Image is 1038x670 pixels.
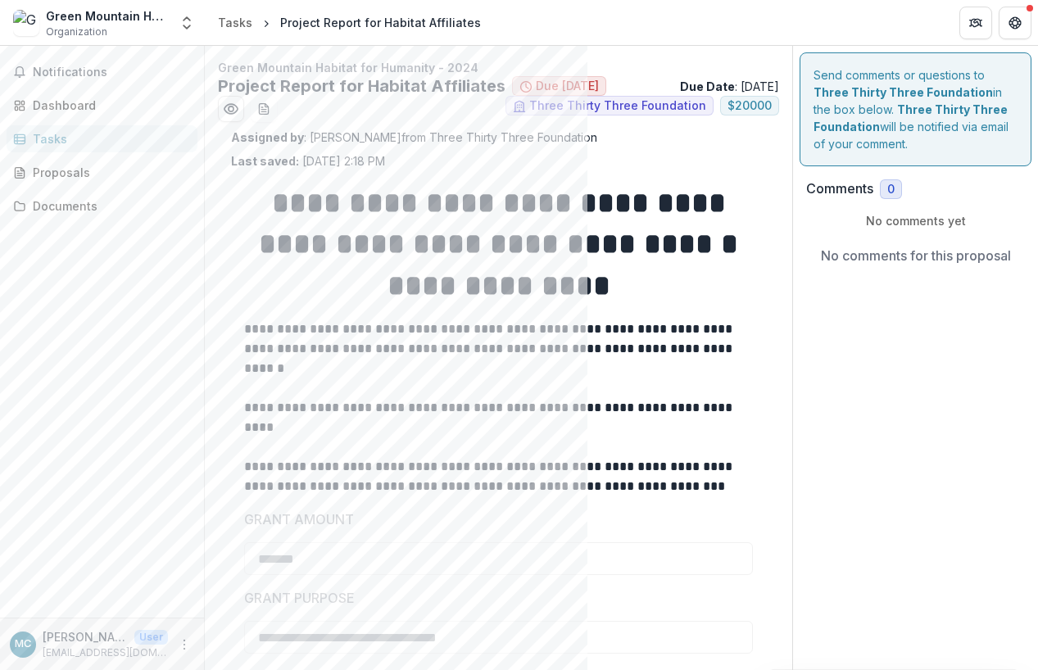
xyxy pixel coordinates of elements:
[43,628,128,645] p: [PERSON_NAME]
[7,92,197,119] a: Dashboard
[536,79,599,93] span: Due [DATE]
[7,192,197,220] a: Documents
[999,7,1031,39] button: Get Help
[218,76,505,96] h2: Project Report for Habitat Affiliates
[7,159,197,186] a: Proposals
[175,7,198,39] button: Open entity switcher
[134,630,168,645] p: User
[806,181,873,197] h2: Comments
[231,152,385,170] p: [DATE] 2:18 PM
[244,509,354,529] p: GRANT AMOUNT
[46,25,107,39] span: Organization
[211,11,487,34] nav: breadcrumb
[218,14,252,31] div: Tasks
[680,79,735,93] strong: Due Date
[231,154,299,168] strong: Last saved:
[806,212,1025,229] p: No comments yet
[46,7,169,25] div: Green Mountain Habitat for Humanity
[218,96,244,122] button: Preview 6a7203df-86dd-4e9e-92ab-d7aa9f2722ea.pdf
[251,96,277,122] button: download-word-button
[280,14,481,31] div: Project Report for Habitat Affiliates
[728,99,772,113] span: $ 20000
[887,183,895,197] span: 0
[821,246,1011,265] p: No comments for this proposal
[529,99,706,113] span: Three Thirty Three Foundation
[959,7,992,39] button: Partners
[7,125,197,152] a: Tasks
[814,102,1008,134] strong: Three Thirty Three Foundation
[13,10,39,36] img: Green Mountain Habitat for Humanity
[33,66,191,79] span: Notifications
[218,59,779,76] p: Green Mountain Habitat for Humanity - 2024
[33,164,184,181] div: Proposals
[33,197,184,215] div: Documents
[7,59,197,85] button: Notifications
[231,130,304,144] strong: Assigned by
[33,130,184,147] div: Tasks
[211,11,259,34] a: Tasks
[680,78,779,95] p: : [DATE]
[231,129,766,146] p: : [PERSON_NAME] from Three Thirty Three Foundation
[814,85,993,99] strong: Three Thirty Three Foundation
[244,588,355,608] p: GRANT PURPOSE
[15,639,31,650] div: Mike Chamness
[43,645,168,660] p: [EMAIL_ADDRESS][DOMAIN_NAME]
[33,97,184,114] div: Dashboard
[800,52,1031,166] div: Send comments or questions to in the box below. will be notified via email of your comment.
[175,635,194,654] button: More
